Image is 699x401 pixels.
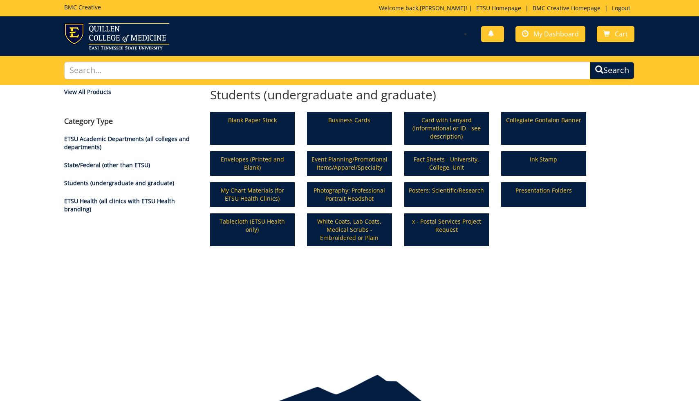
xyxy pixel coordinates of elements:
[308,152,391,175] a: Event Planning/Promotional Items/Apparel/Specialty
[211,214,294,245] a: Tablecloth (ETSU Health only)
[472,4,525,12] a: ETSU Homepage
[308,113,391,144] a: Business Cards
[502,113,585,144] a: Collegiate Gonfalon Banner
[64,117,197,125] h4: Category Type
[64,23,169,49] img: ETSU logo
[308,214,391,245] a: White Coats, Lab Coats, Medical Scrubs - Embroidered or Plain
[405,152,488,175] a: Fact Sheets - University, College, Unit
[211,152,294,175] a: Envelopes (Printed and Blank)
[308,183,391,206] a: Photography: Professional Portrait Headshot
[515,26,585,42] a: My Dashboard
[590,62,634,79] button: Search
[64,62,590,79] input: Search...
[64,179,174,187] a: Students (undergraduate and graduate)
[405,183,488,206] a: Posters: Scientific/Research
[420,4,466,12] a: [PERSON_NAME]
[405,113,488,144] a: Card with Lanyard (Informational or ID - see description)
[64,161,150,169] a: State/Federal (other than ETSU)
[211,183,294,206] a: My Chart Materials (for ETSU Health Clinics)
[405,214,488,245] a: x - Postal Services Project Request
[64,197,175,213] a: ETSU Health (all clinics with ETSU Health branding)
[615,29,628,38] span: Cart
[608,4,634,12] a: Logout
[210,88,586,101] h2: Students (undergraduate and graduate)
[502,183,585,206] a: Presentation Folders
[597,26,634,42] a: Cart
[64,88,197,96] a: View All Products
[379,4,634,12] p: Welcome back, ! | | |
[64,4,101,10] h5: BMC Creative
[533,29,579,38] span: My Dashboard
[529,4,605,12] a: BMC Creative Homepage
[64,135,190,151] a: ETSU Academic Departments (all colleges and departments)
[211,113,294,144] a: Blank Paper Stock
[502,152,585,175] a: Ink Stamp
